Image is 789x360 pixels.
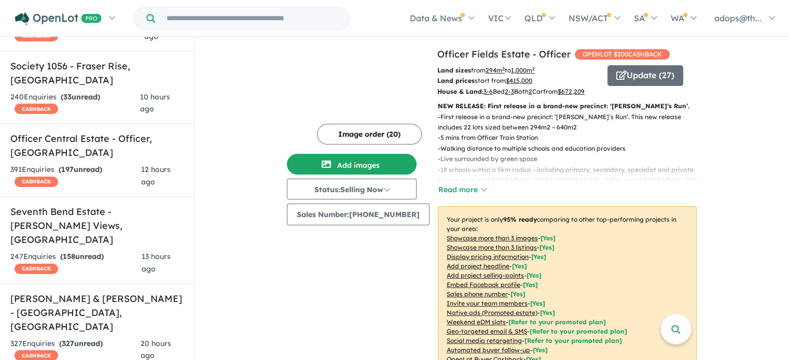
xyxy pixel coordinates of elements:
span: [ Yes ] [539,243,555,251]
u: Social media retargeting [447,337,522,344]
button: Sales Number:[PHONE_NUMBER] [287,204,430,225]
b: Land sizes [437,66,471,74]
u: Weekend eDM slots [447,318,506,326]
p: Bed Bath Car from [437,87,600,97]
u: Showcase more than 3 images [447,234,538,242]
strong: ( unread) [59,165,102,174]
div: 240 Enquir ies [10,91,140,116]
u: 2-3 [505,88,514,95]
span: 13 hours ago [142,252,171,273]
u: Invite your team members [447,299,528,307]
span: 33 [63,92,72,102]
p: - Walking distance to multiple schools and education providers [438,143,705,154]
h5: Seventh Bend Estate - [PERSON_NAME] Views , [GEOGRAPHIC_DATA] [10,205,184,247]
span: 327 [62,339,74,348]
u: Automated buyer follow-up [447,346,530,354]
button: Image order (20) [317,124,422,145]
b: 95 % ready [503,215,537,223]
p: from [437,65,600,76]
p: start from [437,76,600,86]
h5: [PERSON_NAME] & [PERSON_NAME] - [GEOGRAPHIC_DATA] , [GEOGRAPHIC_DATA] [10,292,184,334]
span: [Refer to your promoted plan] [530,327,627,335]
span: OPENLOT $ 200 CASHBACK [575,49,670,60]
span: adops@th... [714,13,762,23]
span: CASHBACK [15,104,58,114]
span: [Yes] [533,346,548,354]
u: Display pricing information [447,253,529,261]
span: 10 hours ago [140,92,170,114]
u: $ 672,209 [558,88,585,95]
b: Land prices [437,77,475,84]
sup: 2 [532,66,535,71]
span: CASHBACK [15,177,58,187]
span: 12 hours ago [141,165,171,186]
button: Read more [438,184,487,196]
span: 197 [61,165,74,174]
span: to [505,66,535,74]
span: [Refer to your promoted plan] [508,318,606,326]
span: [ Yes ] [531,253,546,261]
sup: 2 [502,66,505,71]
span: [ Yes ] [510,290,525,298]
u: Add project headline [447,262,509,270]
u: 294 m [486,66,505,74]
u: 1,000 m [511,66,535,74]
p: - 18 schools within a 5km radius - including primary, secondary, specialist and private schools s... [438,165,705,186]
u: Add project selling-points [447,271,524,279]
div: 391 Enquir ies [10,164,141,189]
h5: Society 1056 - Fraser Rise , [GEOGRAPHIC_DATA] [10,59,184,87]
p: NEW RELEASE: First release in a brand-new precinct: ‘[PERSON_NAME]’s Run’. [438,101,697,111]
u: Native ads (Promoted estate) [447,309,537,316]
div: 247 Enquir ies [10,251,142,276]
input: Try estate name, suburb, builder or developer [157,7,347,30]
button: Add images [287,154,417,175]
span: [ Yes ] [527,271,542,279]
img: Openlot PRO Logo White [15,12,102,25]
span: [ Yes ] [541,234,556,242]
h5: Officer Central Estate - Officer , [GEOGRAPHIC_DATA] [10,132,184,160]
u: Showcase more than 3 listings [447,243,537,251]
a: Officer Fields Estate - Officer [437,48,571,60]
strong: ( unread) [59,339,103,348]
p: - First release in a brand-new precinct: ‘[PERSON_NAME]’s Run’. This new release includes 22 lots... [438,112,705,133]
span: 158 [63,252,75,261]
u: Embed Facebook profile [447,281,520,289]
p: - Live surrounded by green space [438,154,705,164]
button: Update (27) [607,65,683,86]
b: House & Land: [437,88,483,95]
p: - 5 mins from Officer Train Station [438,133,705,143]
span: CASHBACK [15,264,58,274]
span: [ Yes ] [523,281,538,289]
span: [ Yes ] [512,262,527,270]
span: 3 hours ago [144,19,170,41]
u: $ 415,000 [506,77,532,84]
u: Sales phone number [447,290,508,298]
button: Status:Selling Now [287,179,417,199]
span: [Refer to your promoted plan] [524,337,622,344]
u: Geo-targeted email & SMS [447,327,527,335]
strong: ( unread) [60,252,104,261]
strong: ( unread) [61,92,100,102]
u: 3-6 [483,88,493,95]
span: [Yes] [540,309,555,316]
span: [ Yes ] [530,299,545,307]
u: 2 [529,88,532,95]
